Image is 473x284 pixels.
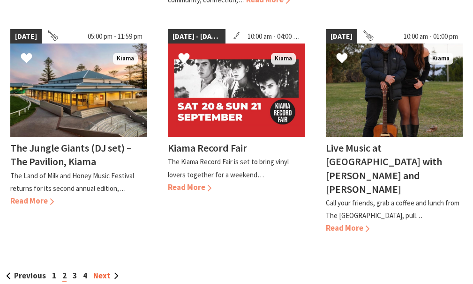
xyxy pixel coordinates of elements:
[10,44,147,137] img: Land of Milk an Honey Festival
[11,43,42,75] button: Click to Favourite The Jungle Giants (DJ set) – The Pavilion, Kiama
[10,171,134,193] p: The Land of Milk and Honey Music Festival returns for its second annual edition,…
[6,270,46,281] a: Previous
[168,182,211,192] span: Read More
[168,29,305,235] a: [DATE] - [DATE] 10:00 am - 04:00 pm Kiama Kiama Record Fair The Kiama Record Fair is set to bring...
[327,43,357,75] button: Click to Favourite Live Music at Burnetts with Emma and Ron Davison
[168,141,247,154] h4: Kiama Record Fair
[73,270,77,281] a: 3
[428,53,453,65] span: Kiama
[271,53,296,65] span: Kiama
[168,157,289,179] p: The Kiama Record Fair is set to bring vinyl lovers together for a weekend…
[83,29,147,44] span: 05:00 pm - 11:59 pm
[83,270,87,281] a: 4
[326,29,463,235] a: [DATE] 10:00 am - 01:00 pm Em & Ron Kiama Live Music at [GEOGRAPHIC_DATA] with [PERSON_NAME] and ...
[168,29,225,44] span: [DATE] - [DATE]
[399,29,463,44] span: 10:00 am - 01:00 pm
[169,43,199,75] button: Click to Favourite Kiama Record Fair
[52,270,56,281] a: 1
[113,53,138,65] span: Kiama
[326,198,459,220] p: Call your friends, grab a coffee and lunch from The [GEOGRAPHIC_DATA], pull…
[10,141,132,168] h4: The Jungle Giants (DJ set) – The Pavilion, Kiama
[243,29,305,44] span: 10:00 am - 04:00 pm
[326,223,369,233] span: Read More
[326,141,442,196] h4: Live Music at [GEOGRAPHIC_DATA] with [PERSON_NAME] and [PERSON_NAME]
[10,196,54,206] span: Read More
[62,270,67,282] span: 2
[93,270,119,281] a: Next
[326,29,357,44] span: [DATE]
[326,44,463,137] img: Em & Ron
[10,29,42,44] span: [DATE]
[10,29,147,235] a: [DATE] 05:00 pm - 11:59 pm Land of Milk an Honey Festival Kiama The Jungle Giants (DJ set) – The ...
